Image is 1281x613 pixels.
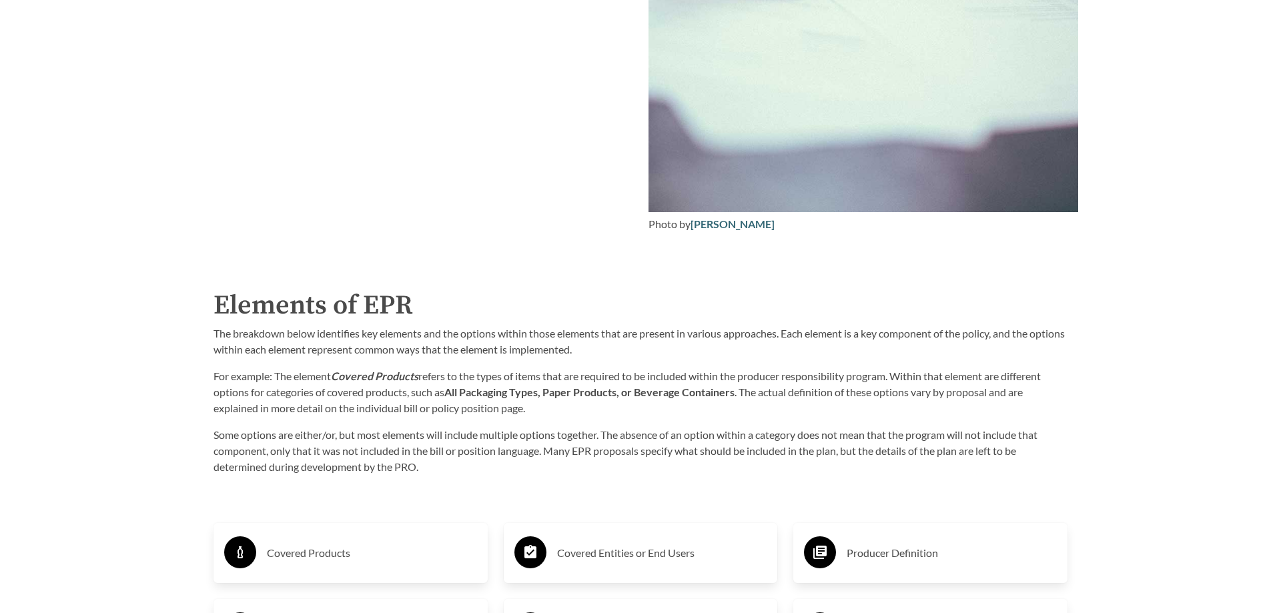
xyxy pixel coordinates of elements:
div: Photo by [649,216,1078,232]
p: Some options are either/or, but most elements will include multiple options together. The absence... [213,427,1067,475]
a: [PERSON_NAME] [691,217,775,230]
h3: Covered Entities or End Users [557,542,767,564]
p: For example: The element refers to the types of items that are required to be included within the... [213,368,1067,416]
h2: Elements of EPR [213,285,1067,326]
h3: Covered Products [267,542,477,564]
strong: All Packaging Types, Paper Products, or Beverage Containers [444,386,735,398]
p: The breakdown below identifies key elements and the options within those elements that are presen... [213,326,1067,358]
strong: Covered Products [331,370,418,382]
h3: Producer Definition [847,542,1057,564]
